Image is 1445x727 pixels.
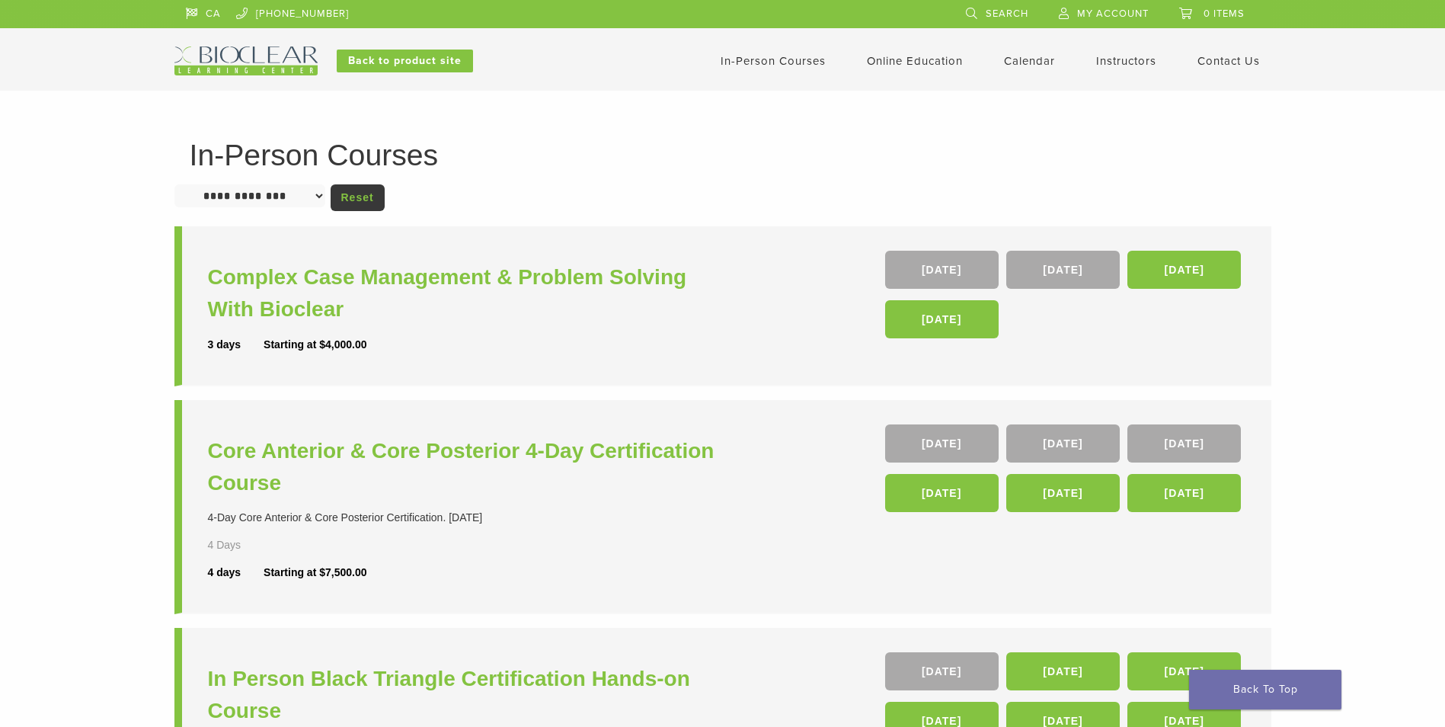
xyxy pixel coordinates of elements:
a: Online Education [867,54,963,68]
a: [DATE] [1006,424,1120,463]
div: , , , [885,251,1245,346]
div: Starting at $7,500.00 [264,565,366,581]
a: In-Person Courses [721,54,826,68]
a: [DATE] [1127,652,1241,690]
a: Complex Case Management & Problem Solving With Bioclear [208,261,727,325]
a: Back To Top [1189,670,1341,709]
a: [DATE] [1127,251,1241,289]
a: [DATE] [885,474,999,512]
h1: In-Person Courses [190,140,1256,170]
a: Instructors [1096,54,1156,68]
img: Bioclear [174,46,318,75]
a: [DATE] [1006,652,1120,690]
a: Contact Us [1197,54,1260,68]
a: [DATE] [1127,424,1241,463]
a: In Person Black Triangle Certification Hands-on Course [208,663,727,727]
a: Core Anterior & Core Posterior 4-Day Certification Course [208,435,727,499]
a: [DATE] [885,652,999,690]
div: 4 Days [208,537,286,553]
a: [DATE] [1127,474,1241,512]
div: 4-Day Core Anterior & Core Posterior Certification. [DATE] [208,510,727,526]
a: [DATE] [885,300,999,338]
div: Starting at $4,000.00 [264,337,366,353]
span: 0 items [1204,8,1245,20]
a: Back to product site [337,50,473,72]
a: [DATE] [885,424,999,463]
div: 4 days [208,565,264,581]
a: Reset [331,184,385,211]
a: [DATE] [1006,474,1120,512]
a: [DATE] [1006,251,1120,289]
div: , , , , , [885,424,1245,520]
span: My Account [1077,8,1149,20]
div: 3 days [208,337,264,353]
a: Calendar [1004,54,1055,68]
a: [DATE] [885,251,999,289]
span: Search [986,8,1028,20]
